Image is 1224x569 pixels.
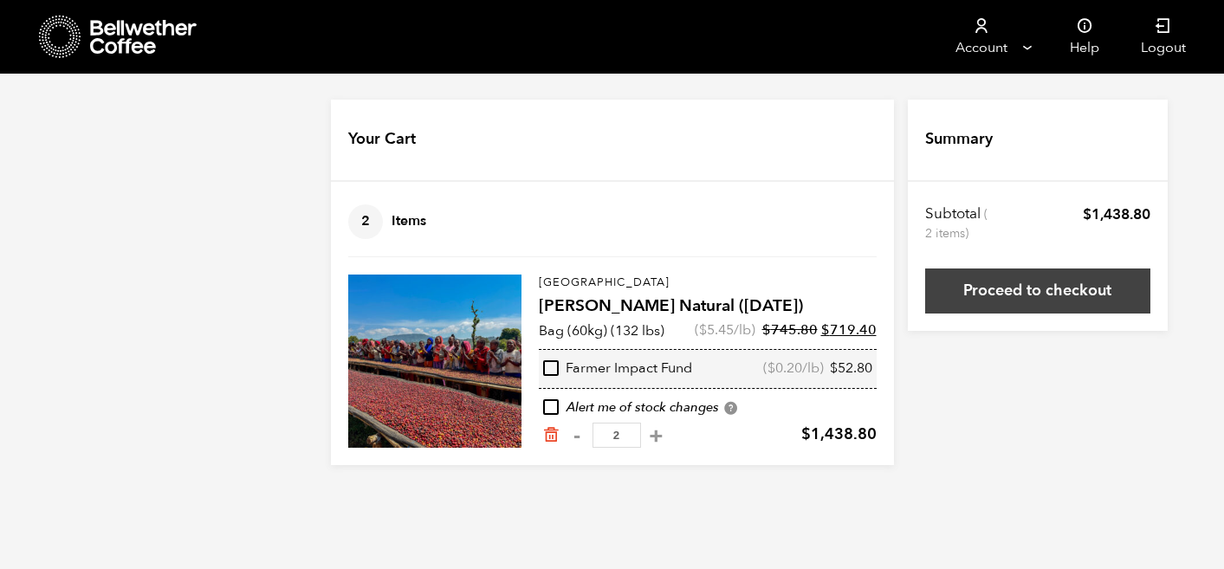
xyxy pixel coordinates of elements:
[567,427,588,444] button: -
[830,359,872,378] bdi: 52.80
[699,320,707,339] span: $
[925,204,990,242] th: Subtotal
[348,204,426,239] h4: Items
[695,320,755,339] span: ( /lb)
[348,128,416,151] h4: Your Cart
[539,320,664,341] p: Bag (60kg) (132 lbs)
[539,398,877,417] div: Alert me of stock changes
[542,426,560,444] a: Remove from cart
[767,359,775,378] span: $
[539,275,877,292] p: [GEOGRAPHIC_DATA]
[348,204,383,239] span: 2
[821,320,830,339] span: $
[767,359,802,378] bdi: 0.20
[801,424,811,445] span: $
[821,320,877,339] bdi: 719.40
[1083,204,1091,224] span: $
[830,359,838,378] span: $
[543,359,692,378] div: Farmer Impact Fund
[801,424,877,445] bdi: 1,438.80
[763,359,824,378] span: ( /lb)
[925,268,1150,314] a: Proceed to checkout
[925,128,993,151] h4: Summary
[1083,204,1150,224] bdi: 1,438.80
[539,294,877,319] h4: [PERSON_NAME] Natural ([DATE])
[593,423,641,448] input: Qty
[762,320,771,339] span: $
[699,320,734,339] bdi: 5.45
[762,320,818,339] bdi: 745.80
[645,427,667,444] button: +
